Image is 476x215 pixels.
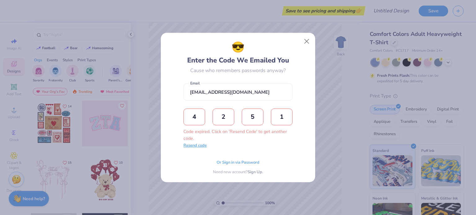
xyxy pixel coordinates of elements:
span: Sign Up. [248,169,263,175]
button: Close [301,36,313,47]
div: Need new account? [213,169,263,175]
input: 0 [183,109,205,125]
span: 😎 [231,40,245,55]
div: Code expired. Click on 'Resend Code' to get another code. [183,128,293,142]
div: Enter the Code We Emailed You [187,40,289,66]
input: 0 [271,109,293,125]
input: 0 [242,109,263,125]
button: Resend code [183,143,207,149]
div: Cause who remembers passwords anyway? [190,67,286,74]
input: 0 [213,109,234,125]
span: Or Sign in via Password [217,160,259,166]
